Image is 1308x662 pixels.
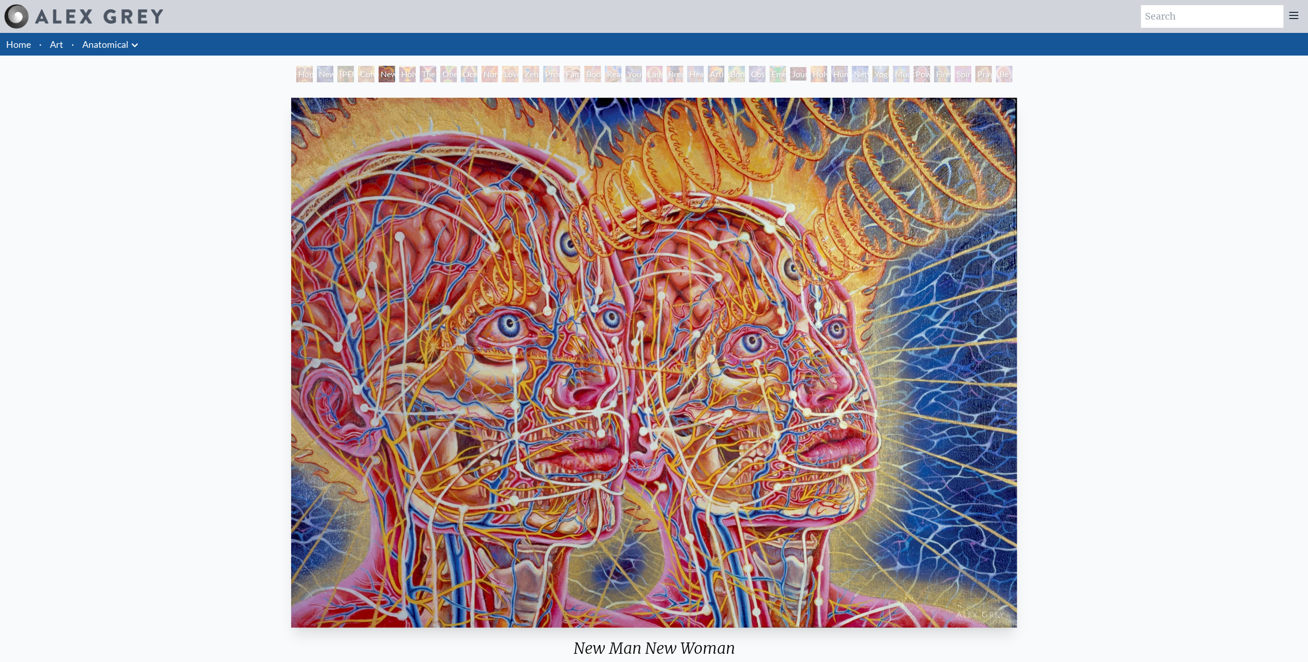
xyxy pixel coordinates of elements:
[996,66,1012,82] div: Be a Good Human Being
[502,66,518,82] div: Love Circuit
[317,66,333,82] div: New Man [DEMOGRAPHIC_DATA]: [DEMOGRAPHIC_DATA] Mind
[728,66,745,82] div: Bond
[35,33,46,56] li: ·
[1141,5,1283,28] input: Search
[749,66,765,82] div: Cosmic Lovers
[769,66,786,82] div: Emerald Grail
[975,66,992,82] div: Praying Hands
[6,39,31,50] a: Home
[564,66,580,82] div: Family
[667,66,683,82] div: Breathing
[543,66,560,82] div: Promise
[831,66,848,82] div: Human Geometry
[852,66,868,82] div: Networks
[811,66,827,82] div: Holy Fire
[82,37,129,51] a: Anatomical
[440,66,457,82] div: One Taste
[584,66,601,82] div: Boo-boo
[605,66,621,82] div: Reading
[955,66,971,82] div: Spirit Animates the Flesh
[67,33,78,56] li: ·
[790,66,807,82] div: Journey of the Wounded Healer
[358,66,374,82] div: Contemplation
[296,66,313,82] div: Hope
[481,66,498,82] div: Nursing
[687,66,704,82] div: Healing
[708,66,724,82] div: Artist's Hand
[399,66,416,82] div: Holy Grail
[50,37,63,51] a: Art
[461,66,477,82] div: Ocean of Love Bliss
[337,66,354,82] div: [PERSON_NAME] & Eve
[523,66,539,82] div: Zena Lotus
[646,66,662,82] div: Laughing Man
[913,66,930,82] div: Power to the Peaceful
[872,66,889,82] div: Yogi & the Möbius Sphere
[420,66,436,82] div: The Kiss
[379,66,395,82] div: New Man New Woman
[625,66,642,82] div: Young & Old
[934,66,951,82] div: Firewalking
[893,66,909,82] div: Mudra
[291,98,1017,628] img: New-Man-New-Woman-1984-Alex-Grey-watermarked.jpg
